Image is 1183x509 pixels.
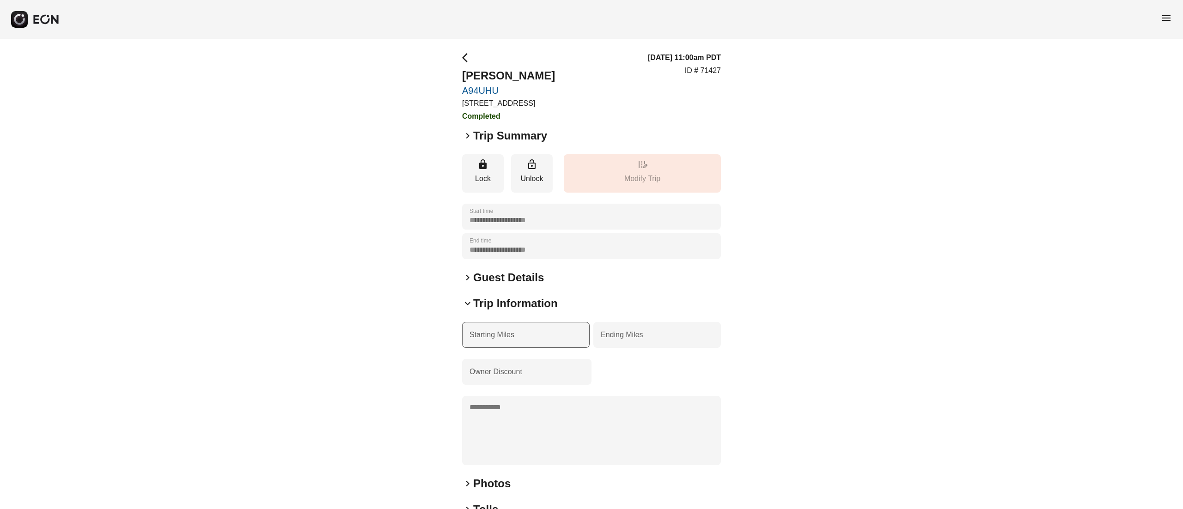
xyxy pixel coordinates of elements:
[467,173,499,184] p: Lock
[462,68,555,83] h2: [PERSON_NAME]
[516,173,548,184] p: Unlock
[477,159,488,170] span: lock
[473,476,511,491] h2: Photos
[462,154,504,193] button: Lock
[601,329,643,340] label: Ending Miles
[473,128,547,143] h2: Trip Summary
[470,329,514,340] label: Starting Miles
[462,111,555,122] h3: Completed
[462,478,473,489] span: keyboard_arrow_right
[462,298,473,309] span: keyboard_arrow_down
[526,159,537,170] span: lock_open
[470,366,522,377] label: Owner Discount
[473,270,544,285] h2: Guest Details
[1161,12,1172,24] span: menu
[462,130,473,141] span: keyboard_arrow_right
[462,85,555,96] a: A94UHU
[511,154,553,193] button: Unlock
[462,98,555,109] p: [STREET_ADDRESS]
[685,65,721,76] p: ID # 71427
[473,296,558,311] h2: Trip Information
[462,272,473,283] span: keyboard_arrow_right
[462,52,473,63] span: arrow_back_ios
[648,52,721,63] h3: [DATE] 11:00am PDT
